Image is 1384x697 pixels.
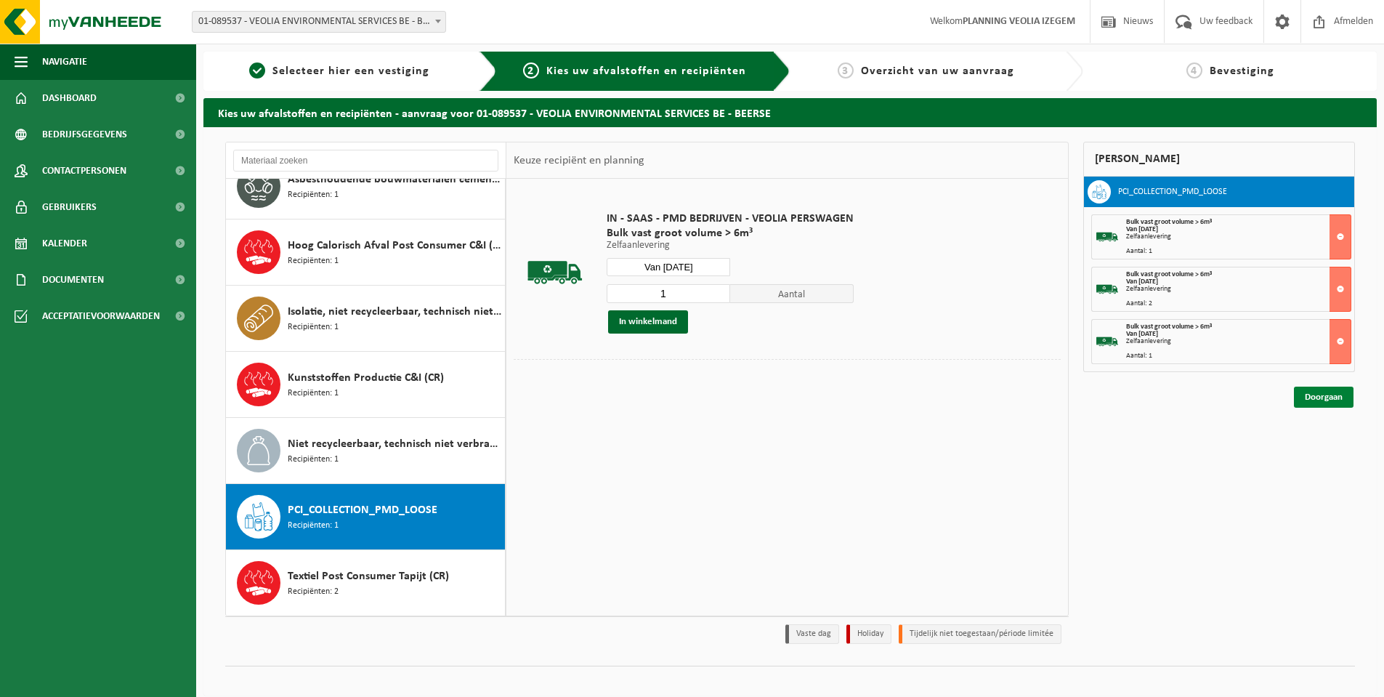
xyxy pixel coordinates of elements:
li: Vaste dag [785,624,839,644]
span: Bulk vast groot volume > 6m³ [1126,323,1212,331]
span: Asbesthoudende bouwmaterialen cementgebonden met isolatie(hechtgebonden) [288,171,501,188]
button: Kunststoffen Productie C&I (CR) Recipiënten: 1 [226,352,506,418]
span: Recipiënten: 2 [288,585,339,599]
span: Overzicht van uw aanvraag [861,65,1014,77]
span: Kunststoffen Productie C&I (CR) [288,369,444,387]
a: Doorgaan [1294,387,1353,408]
span: 2 [523,63,539,78]
div: [PERSON_NAME] [1083,142,1355,177]
button: PCI_COLLECTION_PMD_LOOSE Recipiënten: 1 [226,484,506,550]
span: Niet recycleerbaar, technisch niet verbrandbaar afval (brandbaar) [288,435,501,453]
li: Tijdelijk niet toegestaan/période limitée [899,624,1061,644]
li: Holiday [846,624,891,644]
strong: Van [DATE] [1126,330,1158,338]
button: Hoog Calorisch Afval Post Consumer C&I (CR) Recipiënten: 1 [226,219,506,286]
span: Acceptatievoorwaarden [42,298,160,334]
strong: PLANNING VEOLIA IZEGEM [963,16,1075,27]
span: 01-089537 - VEOLIA ENVIRONMENTAL SERVICES BE - BEERSE [192,11,446,33]
span: IN - SAAS - PMD BEDRIJVEN - VEOLIA PERSWAGEN [607,211,854,226]
strong: Van [DATE] [1126,225,1158,233]
h2: Kies uw afvalstoffen en recipiënten - aanvraag voor 01-089537 - VEOLIA ENVIRONMENTAL SERVICES BE ... [203,98,1377,126]
span: 1 [249,63,265,78]
span: Hoog Calorisch Afval Post Consumer C&I (CR) [288,237,501,254]
span: Documenten [42,262,104,298]
span: Gebruikers [42,189,97,225]
div: Aantal: 2 [1126,300,1351,307]
span: Recipiënten: 1 [288,321,339,334]
span: 4 [1186,63,1202,78]
div: Aantal: 1 [1126,352,1351,360]
input: Selecteer datum [607,258,730,276]
span: 3 [838,63,854,78]
button: Asbesthoudende bouwmaterialen cementgebonden met isolatie(hechtgebonden) Recipiënten: 1 [226,153,506,219]
div: Zelfaanlevering [1126,338,1351,345]
span: Isolatie, niet recycleerbaar, technisch niet verbrandbaar (brandbaar) [288,303,501,321]
span: Recipiënten: 1 [288,254,339,268]
h3: PCI_COLLECTION_PMD_LOOSE [1118,180,1227,204]
span: Recipiënten: 1 [288,387,339,400]
span: 01-089537 - VEOLIA ENVIRONMENTAL SERVICES BE - BEERSE [193,12,445,32]
span: Aantal [730,284,854,303]
div: Zelfaanlevering [1126,233,1351,241]
span: Contactpersonen [42,153,126,189]
span: Navigatie [42,44,87,80]
button: Niet recycleerbaar, technisch niet verbrandbaar afval (brandbaar) Recipiënten: 1 [226,418,506,484]
span: Bevestiging [1210,65,1274,77]
span: Bulk vast groot volume > 6m³ [607,226,854,241]
span: Recipiënten: 1 [288,519,339,533]
input: Materiaal zoeken [233,150,498,172]
button: In winkelmand [608,310,688,334]
span: Recipiënten: 1 [288,453,339,467]
span: Kalender [42,225,87,262]
span: PCI_COLLECTION_PMD_LOOSE [288,501,437,519]
p: Zelfaanlevering [607,241,854,251]
button: Isolatie, niet recycleerbaar, technisch niet verbrandbaar (brandbaar) Recipiënten: 1 [226,286,506,352]
div: Aantal: 1 [1126,248,1351,255]
span: Bulk vast groot volume > 6m³ [1126,270,1212,278]
span: Bedrijfsgegevens [42,116,127,153]
div: Keuze recipiënt en planning [506,142,652,179]
a: 1Selecteer hier een vestiging [211,63,468,80]
span: Bulk vast groot volume > 6m³ [1126,218,1212,226]
button: Textiel Post Consumer Tapijt (CR) Recipiënten: 2 [226,550,506,616]
span: Dashboard [42,80,97,116]
strong: Van [DATE] [1126,278,1158,286]
span: Textiel Post Consumer Tapijt (CR) [288,568,449,585]
div: Zelfaanlevering [1126,286,1351,293]
span: Selecteer hier een vestiging [272,65,429,77]
span: Recipiënten: 1 [288,188,339,202]
span: Kies uw afvalstoffen en recipiënten [546,65,746,77]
